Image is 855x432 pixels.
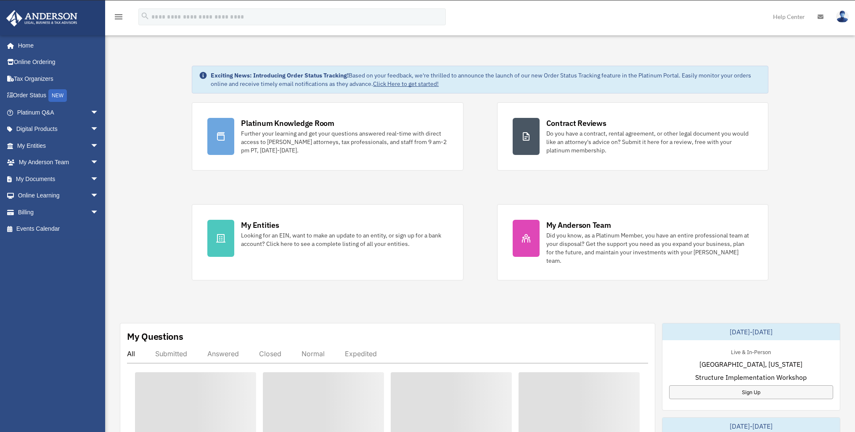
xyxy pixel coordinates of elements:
[302,349,325,358] div: Normal
[90,121,107,138] span: arrow_drop_down
[127,349,135,358] div: All
[699,359,802,369] span: [GEOGRAPHIC_DATA], [US_STATE]
[6,104,111,121] a: Platinum Q&Aarrow_drop_down
[695,372,807,382] span: Structure Implementation Workshop
[90,204,107,221] span: arrow_drop_down
[724,347,778,356] div: Live & In-Person
[211,71,761,88] div: Based on your feedback, we're thrilled to announce the launch of our new Order Status Tracking fe...
[662,323,840,340] div: [DATE]-[DATE]
[497,204,768,280] a: My Anderson Team Did you know, as a Platinum Member, you have an entire professional team at your...
[90,137,107,155] span: arrow_drop_down
[546,220,611,230] div: My Anderson Team
[90,154,107,171] span: arrow_drop_down
[6,154,111,171] a: My Anderson Teamarrow_drop_down
[669,385,833,399] a: Sign Up
[140,11,150,21] i: search
[259,349,281,358] div: Closed
[6,221,111,237] a: Events Calendar
[497,102,768,171] a: Contract Reviews Do you have a contract, rental agreement, or other legal document you would like...
[4,10,80,27] img: Anderson Advisors Platinum Portal
[6,137,111,154] a: My Entitiesarrow_drop_down
[6,187,111,204] a: Online Learningarrow_drop_down
[127,330,183,343] div: My Questions
[6,54,111,71] a: Online Ordering
[345,349,377,358] div: Expedited
[6,204,111,221] a: Billingarrow_drop_down
[155,349,187,358] div: Submitted
[90,187,107,205] span: arrow_drop_down
[373,80,439,88] a: Click Here to get started!
[211,72,349,79] strong: Exciting News: Introducing Order Status Tracking!
[241,220,279,230] div: My Entities
[6,121,111,138] a: Digital Productsarrow_drop_down
[6,37,107,54] a: Home
[6,171,111,187] a: My Documentsarrow_drop_down
[546,129,753,155] div: Do you have a contract, rental agreement, or other legal document you would like an attorney's ad...
[192,102,463,171] a: Platinum Knowledge Room Further your learning and get your questions answered real-time with dire...
[90,104,107,121] span: arrow_drop_down
[241,118,334,128] div: Platinum Knowledge Room
[48,89,67,102] div: NEW
[546,118,606,128] div: Contract Reviews
[114,15,124,22] a: menu
[241,129,447,155] div: Further your learning and get your questions answered real-time with direct access to [PERSON_NAM...
[6,70,111,87] a: Tax Organizers
[546,231,753,265] div: Did you know, as a Platinum Member, you have an entire professional team at your disposal? Get th...
[192,204,463,280] a: My Entities Looking for an EIN, want to make an update to an entity, or sign up for a bank accoun...
[114,12,124,22] i: menu
[207,349,239,358] div: Answered
[241,231,447,248] div: Looking for an EIN, want to make an update to an entity, or sign up for a bank account? Click her...
[6,87,111,104] a: Order StatusNEW
[90,171,107,188] span: arrow_drop_down
[836,11,849,23] img: User Pic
